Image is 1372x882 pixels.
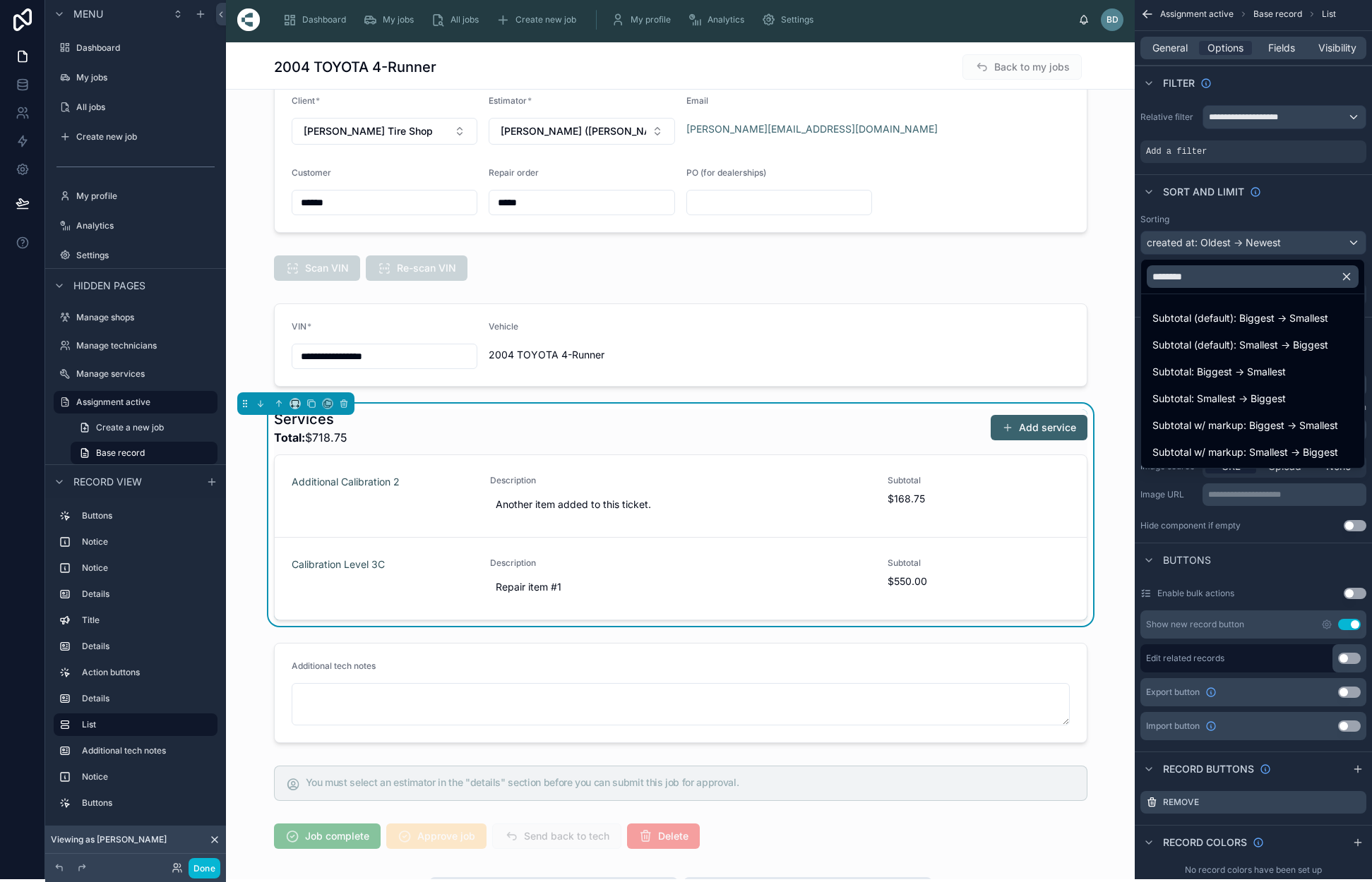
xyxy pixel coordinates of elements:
[274,57,436,77] h1: 2004 TOYOTA 4-Runner
[490,475,871,486] span: Description
[451,14,479,25] span: All jobs
[496,580,865,594] span: Repair item #1
[607,7,681,32] a: My profile
[888,557,1070,569] span: Subtotal
[1152,444,1338,461] span: Subtotal w/ markup: Smallest -> Biggest
[1152,337,1328,354] span: Subtotal (default): Smallest -> Biggest
[888,574,1070,588] span: $550.00
[515,14,576,25] span: Create new job
[359,7,424,32] a: My jobs
[426,7,489,32] a: All jobs
[490,557,871,569] span: Description
[991,415,1087,440] button: Add service
[237,8,260,31] img: App logo
[274,429,347,446] span: $718.75
[274,430,305,445] strong: Total:
[1152,363,1286,380] span: Subtotal: Biggest -> Smallest
[1106,14,1119,25] span: BD
[781,14,813,25] span: Settings
[496,497,865,512] span: Another item added to this ticket.
[292,475,400,489] a: Additional Calibration 2
[757,7,823,32] a: Settings
[1152,390,1286,407] span: Subtotal: Smallest -> Biggest
[271,4,1078,35] div: scrollable content
[708,14,744,25] span: Analytics
[888,475,1070,486] span: Subtotal
[631,14,671,25] span: My profile
[888,492,1070,506] span: $168.75
[302,14,346,25] span: Dashboard
[383,14,414,25] span: My jobs
[278,7,356,32] a: Dashboard
[292,557,385,572] a: Calibration Level 3C
[1152,310,1328,327] span: Subtotal (default): Biggest -> Smallest
[684,7,754,32] a: Analytics
[274,409,347,429] h1: Services
[1152,417,1338,434] span: Subtotal w/ markup: Biggest -> Smallest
